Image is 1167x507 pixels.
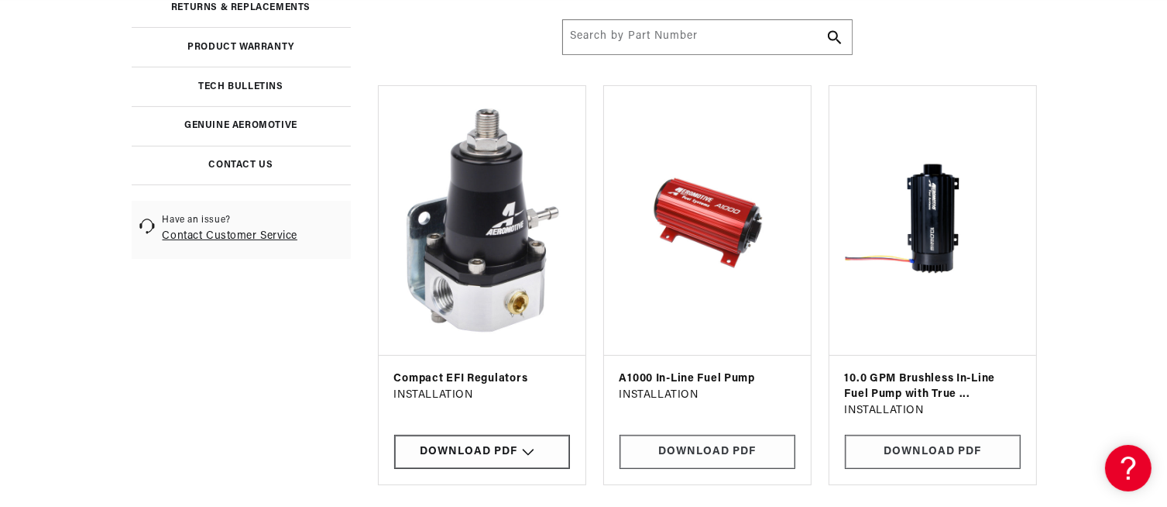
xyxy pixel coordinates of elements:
[620,102,795,340] img: f0651643a7f44886f2c866e5b7d603d3_a49590f3-ee09-4f48-a717-158803b2d4bb.jpg
[845,402,1021,419] p: INSTALLATION
[845,371,1021,402] h3: 10.0 GPM Brushless In-Line Fuel Pump with True ...
[163,230,297,242] a: Contact Customer Service
[391,98,572,343] img: Compact EFI Regulators
[394,371,570,387] h3: Compact EFI Regulators
[620,371,795,387] h3: A1000 In-Line Fuel Pump
[163,214,297,227] span: Have an issue?
[563,20,852,54] input: Search Part #, Category or Keyword
[620,435,795,470] a: Download PDF
[818,20,852,54] button: Search Part #, Category or Keyword
[394,387,570,404] p: INSTALLATION
[620,387,795,404] p: INSTALLATION
[845,435,1021,470] a: Download PDF
[845,102,1021,340] img: 10.0 GPM Brushless In-Line Fuel Pump with True Variable Speed Controller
